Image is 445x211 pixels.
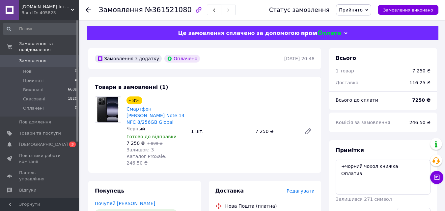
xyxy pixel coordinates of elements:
div: 116.25 ₴ [405,75,434,90]
span: Замовлення [99,6,143,14]
span: Панель управління [19,170,61,182]
span: Скасовані [23,96,45,102]
div: Повернутися назад [86,7,91,13]
span: 0 [75,68,77,74]
div: Нова Пошта (платна) [224,203,279,209]
span: Комісія за замовлення [336,120,390,125]
div: Черный [126,125,186,132]
span: Каталог ProSale: 246.50 ₴ [126,154,166,166]
span: Прийняті [23,78,43,84]
span: Всього до сплати [336,97,378,103]
span: Залишився 271 символ [336,197,392,202]
span: Товари в замовленні (1) [95,84,168,90]
a: Почупей [PERSON_NAME] [95,201,155,206]
img: Смартфон Xiaomi Redmi Note 14 NFC 8/256GB Global [97,97,119,122]
span: 1820 [68,96,77,102]
img: evopay logo [301,30,341,37]
span: №361521080 [145,6,192,14]
span: Примітки [336,147,364,153]
div: Ваш ID: 405823 [21,10,79,16]
span: Товари та послуги [19,130,61,136]
span: 7 250 ₴ [126,141,145,146]
span: 7 899 ₴ [147,141,162,146]
span: Всього [336,55,356,61]
span: Залишок: 3 [126,147,154,152]
span: 6689 [68,87,77,93]
span: Прийнято [339,7,363,13]
span: 0 [75,105,77,111]
div: 7 250 ₴ [253,127,299,136]
button: Чат з покупцем [430,171,443,184]
span: 1 товар [336,68,354,73]
span: Замовлення та повідомлення [19,41,79,53]
span: Покупець [95,188,125,194]
a: Редагувати [301,125,315,138]
span: Повідомлення [19,119,51,125]
span: 246.50 ₴ [409,120,431,125]
span: Ankerok.com.ua Інтернет-магазин [21,4,71,10]
span: Нові [23,68,33,74]
span: Показники роботи компанії [19,153,61,165]
div: Статус замовлення [269,7,330,13]
div: Замовлення з додатку [95,55,162,63]
span: 3 [69,142,76,147]
span: Готово до відправки [126,134,177,139]
div: Оплачено [164,55,200,63]
span: Відгуки [19,187,36,193]
span: Замовлення [19,58,46,64]
span: Виконані [23,87,43,93]
span: Доставка [336,80,358,85]
span: Це замовлення сплачено за допомогою [178,30,299,36]
a: Смартфон [PERSON_NAME] Note 14 NFC 8/256GB Global [126,106,184,125]
div: 7 250 ₴ [412,67,431,74]
div: 1 шт. [188,127,253,136]
span: Доставка [215,188,244,194]
b: 7250 ₴ [412,97,431,103]
input: Пошук [3,23,78,35]
span: Оплачені [23,105,44,111]
span: Замовлення виконано [383,8,433,13]
time: [DATE] 20:48 [284,56,315,61]
span: Редагувати [287,188,315,194]
span: 4 [75,78,77,84]
textarea: +чорний чохол книжка Оплатив [336,160,431,195]
div: - 8% [126,96,142,104]
button: Замовлення виконано [378,5,438,15]
span: [DEMOGRAPHIC_DATA] [19,142,68,147]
